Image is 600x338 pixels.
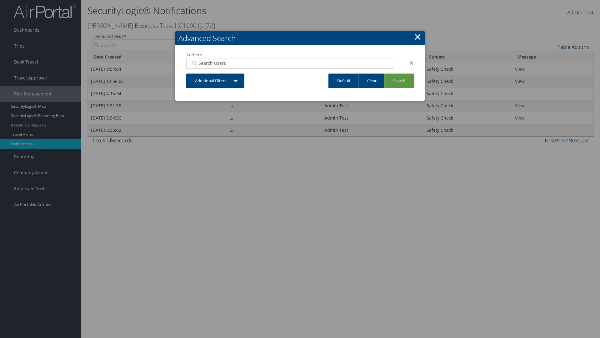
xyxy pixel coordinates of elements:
h2: Advanced Search [175,31,425,45]
label: Authors [186,52,394,58]
a: Additional Filters... [186,74,244,88]
a: Default [328,74,359,88]
a: Clear [358,74,385,88]
div: × [399,59,418,67]
a: Close [414,30,421,43]
a: Search [384,74,414,88]
input: Search Users [190,60,390,66]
